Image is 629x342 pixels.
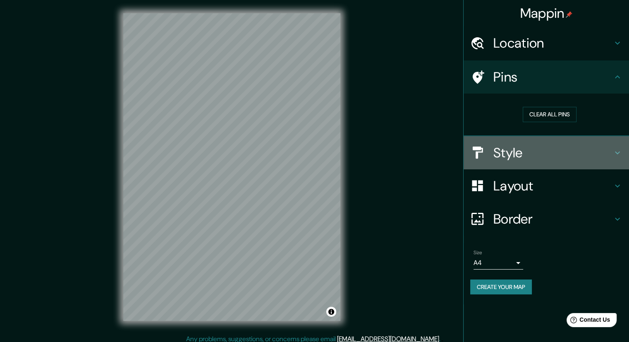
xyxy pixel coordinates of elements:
[123,13,340,321] canvas: Map
[523,107,576,122] button: Clear all pins
[493,69,612,85] h4: Pins
[520,5,573,22] h4: Mappin
[470,279,532,295] button: Create your map
[566,11,572,18] img: pin-icon.png
[493,35,612,51] h4: Location
[464,60,629,94] div: Pins
[493,145,612,161] h4: Style
[464,136,629,169] div: Style
[493,211,612,227] h4: Border
[464,26,629,60] div: Location
[474,256,523,270] div: A4
[474,249,482,256] label: Size
[464,169,629,202] div: Layout
[326,307,336,317] button: Toggle attribution
[555,310,620,333] iframe: Help widget launcher
[464,202,629,236] div: Border
[493,178,612,194] h4: Layout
